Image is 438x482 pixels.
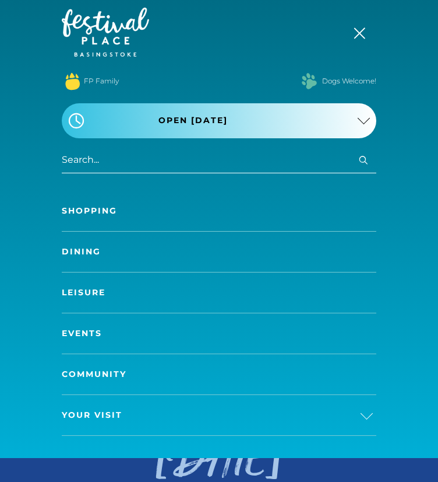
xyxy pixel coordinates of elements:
a: Shopping [62,191,376,231]
input: Search... [62,147,376,173]
a: Community [62,354,376,394]
button: Toggle navigation [347,23,376,40]
img: Festival Place Logo [62,8,149,57]
a: Dining [62,232,376,272]
a: Your Visit [62,395,376,435]
button: Open [DATE] [62,103,376,138]
span: Your Visit [62,409,122,421]
a: FP Family [84,76,119,86]
span: Open [DATE] [158,114,228,127]
a: Events [62,313,376,354]
a: Dogs Welcome! [322,76,376,86]
a: Leisure [62,273,376,313]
